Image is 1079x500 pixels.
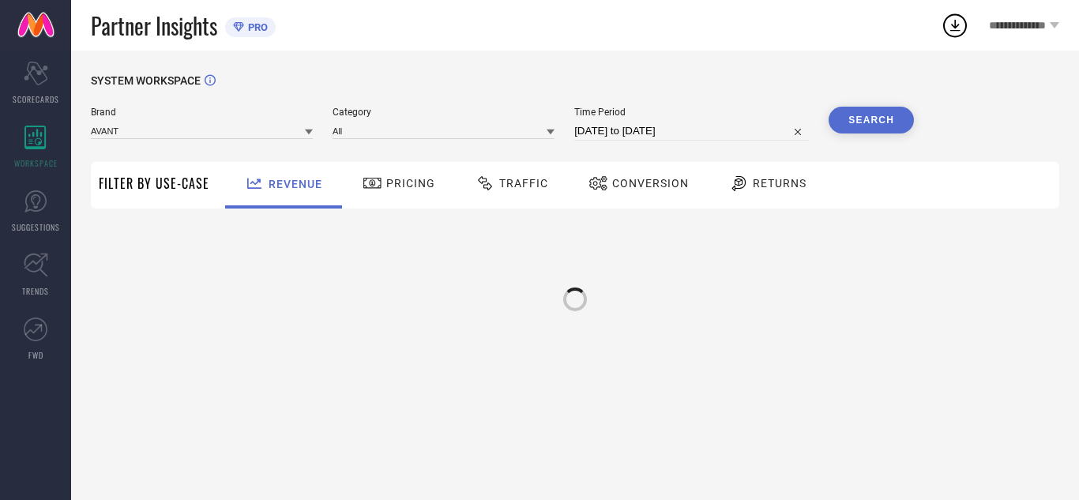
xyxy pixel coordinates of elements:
[574,107,809,118] span: Time Period
[612,177,689,190] span: Conversion
[333,107,555,118] span: Category
[941,11,969,39] div: Open download list
[91,74,201,87] span: SYSTEM WORKSPACE
[244,21,268,33] span: PRO
[753,177,806,190] span: Returns
[91,107,313,118] span: Brand
[14,157,58,169] span: WORKSPACE
[574,122,809,141] input: Select time period
[499,177,548,190] span: Traffic
[386,177,435,190] span: Pricing
[99,174,209,193] span: Filter By Use-Case
[28,349,43,361] span: FWD
[91,9,217,42] span: Partner Insights
[829,107,914,133] button: Search
[269,178,322,190] span: Revenue
[12,221,60,233] span: SUGGESTIONS
[13,93,59,105] span: SCORECARDS
[22,285,49,297] span: TRENDS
